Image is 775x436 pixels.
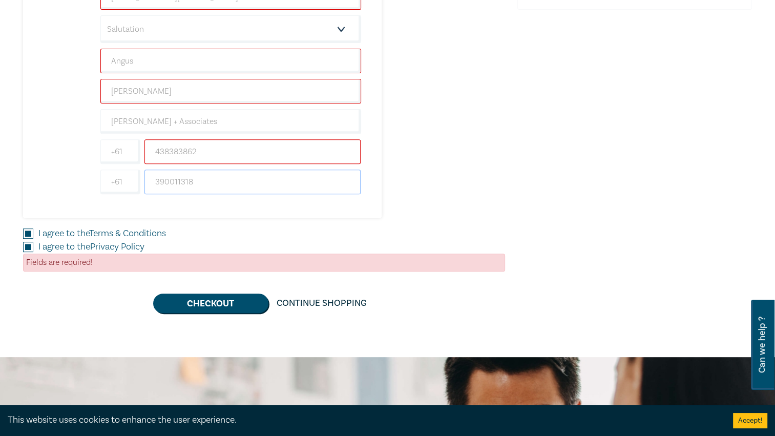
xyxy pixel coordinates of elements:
label: I agree to the [38,240,144,254]
a: Continue Shopping [268,294,375,313]
div: Fields are required! [23,254,505,272]
input: First Name* [100,49,361,73]
div: This website uses cookies to enhance the user experience. [8,413,718,427]
input: +61 [100,139,140,164]
input: Company [100,109,361,134]
a: Privacy Policy [90,241,144,253]
button: Accept cookies [733,413,767,428]
span: Can we help ? [757,306,767,384]
input: Mobile* [144,139,361,164]
button: Checkout [153,294,268,313]
input: Phone [144,170,361,194]
a: Terms & Conditions [89,227,166,239]
input: Last Name* [100,79,361,103]
label: I agree to the [38,227,166,240]
input: +61 [100,170,140,194]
